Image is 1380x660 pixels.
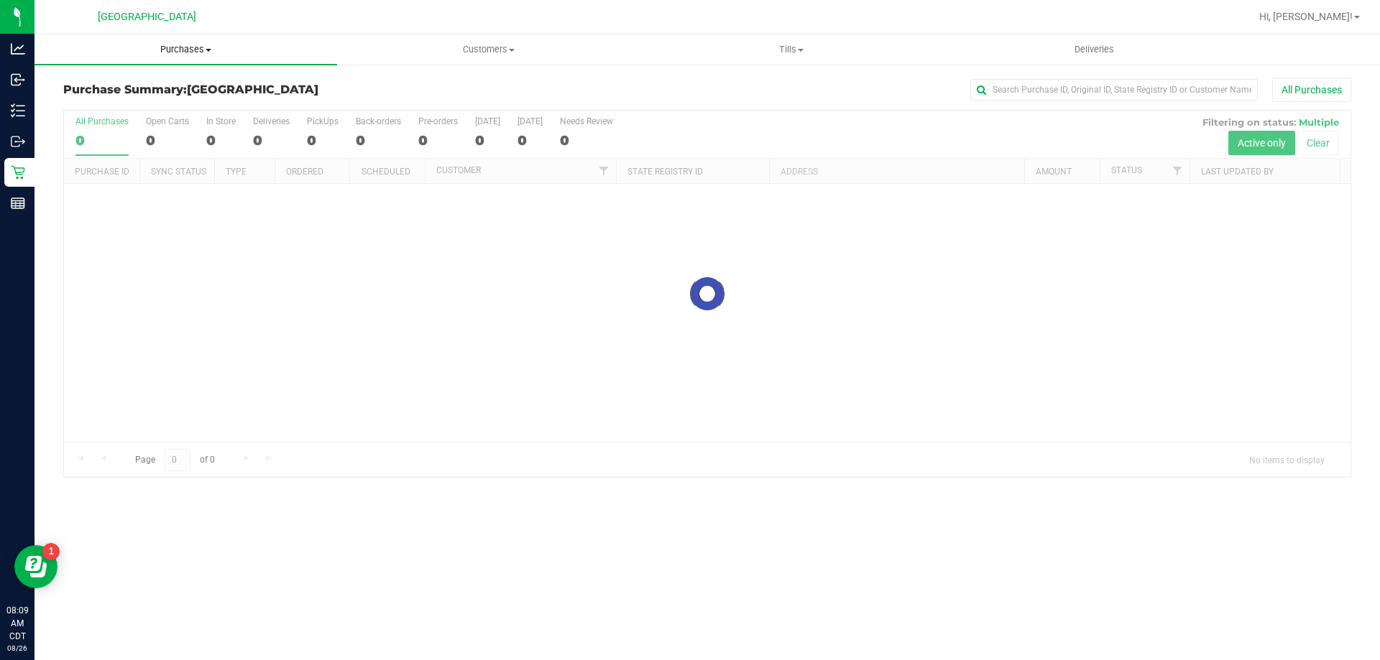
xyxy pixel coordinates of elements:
inline-svg: Inventory [11,103,25,118]
span: Customers [338,43,639,56]
span: [GEOGRAPHIC_DATA] [187,83,318,96]
inline-svg: Retail [11,165,25,180]
inline-svg: Reports [11,196,25,210]
p: 08/26 [6,643,28,654]
inline-svg: Analytics [11,42,25,56]
a: Customers [337,34,640,65]
a: Deliveries [943,34,1246,65]
iframe: Resource center [14,545,57,588]
h3: Purchase Summary: [63,83,492,96]
span: Deliveries [1055,43,1133,56]
inline-svg: Outbound [11,134,25,149]
span: Hi, [PERSON_NAME]! [1259,11,1353,22]
span: [GEOGRAPHIC_DATA] [98,11,196,23]
a: Tills [640,34,942,65]
span: Purchases [34,43,337,56]
a: Purchases [34,34,337,65]
p: 08:09 AM CDT [6,604,28,643]
input: Search Purchase ID, Original ID, State Registry ID or Customer Name... [970,79,1258,101]
inline-svg: Inbound [11,73,25,87]
span: Tills [640,43,942,56]
button: All Purchases [1272,78,1351,102]
iframe: Resource center unread badge [42,543,60,560]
